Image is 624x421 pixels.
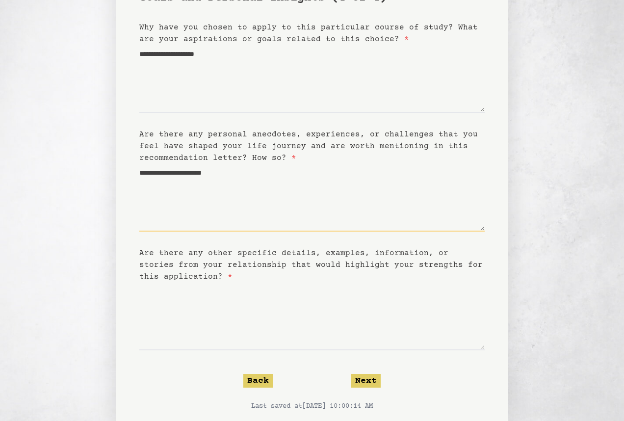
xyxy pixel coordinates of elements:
button: Next [351,374,381,388]
p: Last saved at [DATE] 10:00:14 AM [139,401,485,411]
label: Are there any personal anecdotes, experiences, or challenges that you feel have shaped your life ... [139,130,478,162]
button: Back [243,374,273,388]
label: Why have you chosen to apply to this particular course of study? What are your aspirations or goa... [139,23,478,44]
label: Are there any other specific details, examples, information, or stories from your relationship th... [139,249,483,281]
